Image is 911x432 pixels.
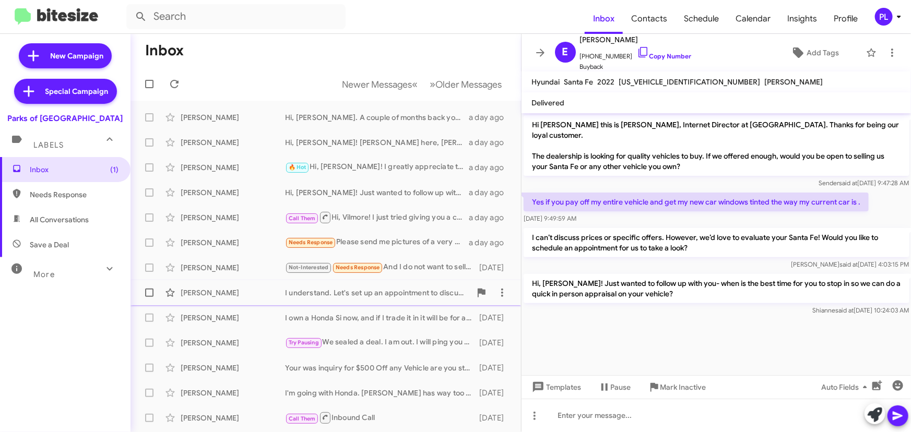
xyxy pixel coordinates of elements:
[866,8,900,26] button: PL
[477,338,513,348] div: [DATE]
[522,378,590,397] button: Templates
[33,140,64,150] span: Labels
[289,264,329,271] span: Not-Interested
[562,44,569,61] span: E
[580,62,692,72] span: Buyback
[839,260,858,268] span: said at
[30,189,119,200] span: Needs Response
[580,33,692,46] span: [PERSON_NAME]
[768,43,861,62] button: Add Tags
[285,236,469,248] div: Please send me pictures of a very basic ranger
[181,388,285,398] div: [PERSON_NAME]
[30,164,119,175] span: Inbox
[813,378,880,397] button: Auto Fields
[14,79,117,104] a: Special Campaign
[181,237,285,248] div: [PERSON_NAME]
[623,4,676,34] a: Contacts
[477,262,513,273] div: [DATE]
[477,388,513,398] div: [DATE]
[469,237,513,248] div: a day ago
[285,211,469,224] div: Hi, Vilmore! I just tried giving you a call. How may I assist you?
[285,137,469,148] div: Hi, [PERSON_NAME]! [PERSON_NAME] here, [PERSON_NAME]’s assistant. I just gave you a call. We’d be...
[779,4,825,34] a: Insights
[424,74,508,95] button: Next
[50,51,103,61] span: New Campaign
[477,313,513,323] div: [DATE]
[289,415,316,422] span: Call Them
[619,77,761,87] span: [US_VEHICLE_IDENTIFICATION_NUMBER]
[524,193,869,211] p: Yes if you pay off my entire vehicle and get my new car windows tinted the way my current car is .
[285,112,469,123] div: Hi, [PERSON_NAME]. A couple of months back you were in the market for a vehicle. Are you still in...
[812,306,909,314] span: Shianne [DATE] 10:24:03 AM
[285,337,477,349] div: We sealed a deal. I am out. I will ping you next time ....
[285,261,477,273] div: And I do not want to sell my car at this time
[181,112,285,123] div: [PERSON_NAME]
[336,74,424,95] button: Previous
[285,287,471,298] div: I understand. Let's set up an appointment to discuss your Expedition and explore your options. Wh...
[825,4,866,34] a: Profile
[524,228,909,257] p: I can’t discuss prices or specific offers. However, we’d love to evaluate your Santa Fe! Would yo...
[727,4,779,34] a: Calendar
[807,43,839,62] span: Add Tags
[285,187,469,198] div: Hi, [PERSON_NAME]! Just wanted to follow up with you- when is the best time for you to stop in so...
[469,112,513,123] div: a day ago
[532,98,565,107] span: Delivered
[289,339,319,346] span: Try Pausing
[585,4,623,34] span: Inbox
[337,74,508,95] nav: Page navigation example
[524,274,909,303] p: Hi, [PERSON_NAME]! Just wanted to follow up with you- when is the best time for you to stop in so...
[181,137,285,148] div: [PERSON_NAME]
[45,86,109,97] span: Special Campaign
[181,187,285,198] div: [PERSON_NAME]
[181,287,285,298] div: [PERSON_NAME]
[289,239,333,246] span: Needs Response
[181,162,285,173] div: [PERSON_NAME]
[181,338,285,348] div: [PERSON_NAME]
[289,215,316,222] span: Call Them
[660,378,706,397] span: Mark Inactive
[285,161,469,173] div: Hi, [PERSON_NAME]! I greatly appreciate the response. I will touch base soon!
[590,378,640,397] button: Pause
[181,413,285,423] div: [PERSON_NAME]
[33,270,55,279] span: More
[791,260,909,268] span: [PERSON_NAME] [DATE] 4:03:15 PM
[676,4,727,34] a: Schedule
[477,413,513,423] div: [DATE]
[469,187,513,198] div: a day ago
[765,77,823,87] span: [PERSON_NAME]
[436,79,502,90] span: Older Messages
[469,137,513,148] div: a day ago
[637,52,692,60] a: Copy Number
[430,78,436,91] span: »
[285,313,477,323] div: I own a Honda Si now, and if I trade it in it will be for another Honda Si, most balanced car aro...
[821,378,871,397] span: Auto Fields
[110,164,119,175] span: (1)
[285,388,477,398] div: I'm going with Honda. [PERSON_NAME] has way too many recalls and now they got a recall on the 1.5...
[477,363,513,373] div: [DATE]
[875,8,893,26] div: PL
[8,113,123,124] div: Parks of [GEOGRAPHIC_DATA]
[819,179,909,187] span: Sender [DATE] 9:47:28 AM
[524,115,909,176] p: Hi [PERSON_NAME] this is [PERSON_NAME], Internet Director at [GEOGRAPHIC_DATA]. Thanks for being ...
[598,77,615,87] span: 2022
[580,46,692,62] span: [PHONE_NUMBER]
[640,378,715,397] button: Mark Inactive
[181,363,285,373] div: [PERSON_NAME]
[469,162,513,173] div: a day ago
[145,42,184,59] h1: Inbox
[839,179,857,187] span: said at
[126,4,346,29] input: Search
[30,214,89,225] span: All Conversations
[285,363,477,373] div: Your was inquiry for $500 Off any Vehicle are you still looking?
[285,411,477,424] div: Inbound Call
[336,264,380,271] span: Needs Response
[530,378,582,397] span: Templates
[19,43,112,68] a: New Campaign
[30,239,69,250] span: Save a Deal
[532,77,560,87] span: Hyundai
[412,78,418,91] span: «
